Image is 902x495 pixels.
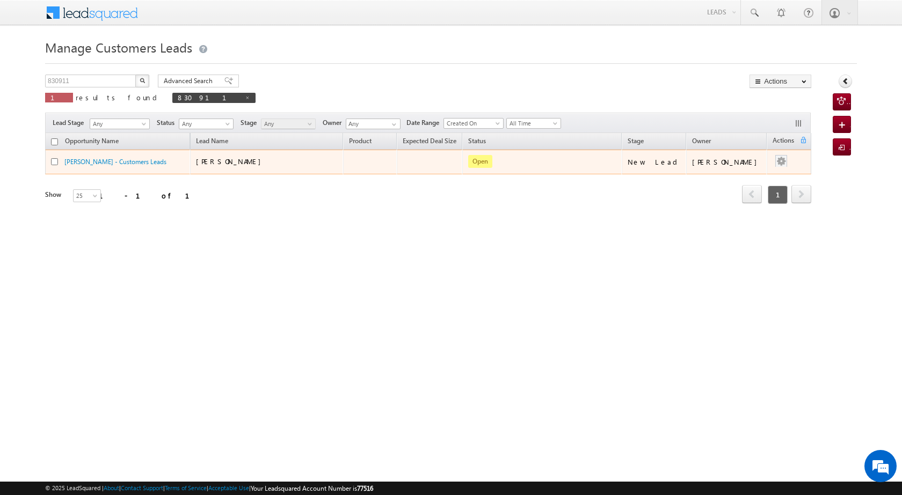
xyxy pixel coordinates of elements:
a: prev [742,186,762,203]
span: 830911 [178,93,239,102]
span: Owner [692,137,711,145]
div: 1 - 1 of 1 [99,189,202,202]
a: Any [261,119,316,129]
div: Show [45,190,64,200]
span: Lead Stage [53,118,88,128]
span: Status [157,118,179,128]
span: All Time [507,119,558,128]
div: Minimize live chat window [176,5,202,31]
a: Show All Items [386,119,399,130]
span: Product [349,137,372,145]
span: Actions [767,135,799,149]
a: Terms of Service [165,484,207,491]
span: Owner [323,118,346,128]
span: Lead Name [191,135,234,149]
a: About [104,484,119,491]
a: Opportunity Name [60,135,124,149]
a: [PERSON_NAME] - Customers Leads [64,158,166,166]
span: Advanced Search [164,76,216,86]
a: Any [90,119,150,129]
span: 25 [74,191,102,201]
span: Expected Deal Size [403,137,456,145]
img: d_60004797649_company_0_60004797649 [18,56,45,70]
a: Acceptable Use [208,484,249,491]
div: Chat with us now [56,56,180,70]
span: © 2025 LeadSquared | | | | | [45,483,373,493]
span: prev [742,185,762,203]
input: Check all records [51,138,58,145]
span: Date Range [406,118,443,128]
span: Any [90,119,146,129]
img: Search [140,78,145,83]
span: 77516 [357,484,373,492]
span: Opportunity Name [65,137,119,145]
a: All Time [506,118,561,129]
span: Your Leadsquared Account Number is [251,484,373,492]
span: 1 [50,93,68,102]
span: Open [468,155,492,168]
a: Status [463,135,491,149]
span: [PERSON_NAME] [196,157,266,166]
span: Stage [628,137,644,145]
a: Created On [443,118,504,129]
em: Start Chat [146,330,195,345]
span: Manage Customers Leads [45,39,192,56]
a: next [791,186,811,203]
a: Contact Support [121,484,163,491]
span: Created On [444,119,500,128]
span: Any [261,119,312,129]
a: Any [179,119,234,129]
div: [PERSON_NAME] [692,157,762,167]
button: Actions [750,75,811,88]
span: Any [179,119,230,129]
span: Stage [241,118,261,128]
textarea: Type your message and hit 'Enter' [14,99,196,321]
a: 25 [73,189,101,202]
div: New Lead [628,157,681,167]
a: Stage [622,135,649,149]
span: results found [76,93,161,102]
span: next [791,185,811,203]
span: 1 [768,186,788,204]
a: Expected Deal Size [397,135,462,149]
input: Type to Search [346,119,401,129]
